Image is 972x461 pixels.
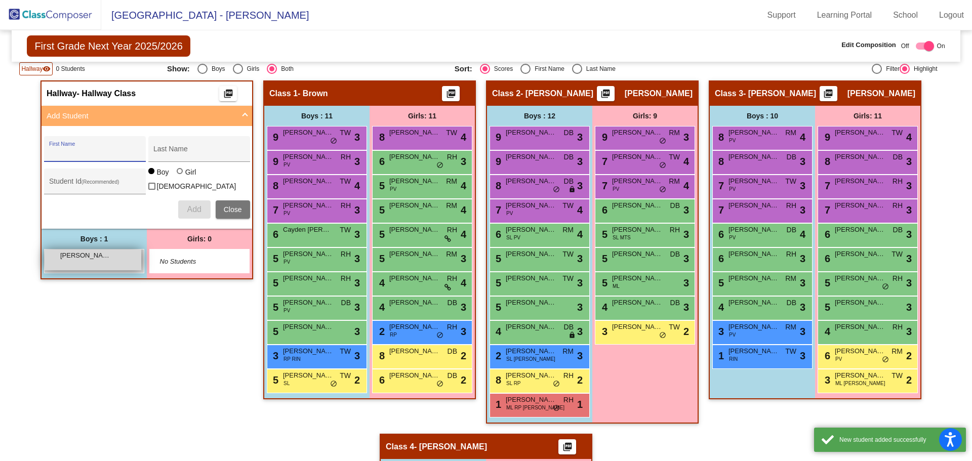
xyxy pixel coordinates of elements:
button: Print Students Details [597,86,615,101]
span: DB [341,298,351,308]
span: RH [447,273,457,284]
span: TW [562,249,574,260]
span: 3 [906,324,912,339]
span: 6 [599,204,607,216]
span: 3 [906,154,912,169]
span: 4 [800,227,805,242]
span: 9 [270,156,278,167]
span: [PERSON_NAME] [612,176,663,186]
span: RH [447,322,457,332]
span: TW [669,152,680,162]
span: Edit Composition [841,40,896,50]
div: Scores [490,64,513,73]
div: Girls: 11 [815,106,920,126]
span: RH [893,273,903,284]
span: 6 [270,229,278,240]
div: Girls: 11 [370,106,475,126]
span: [PERSON_NAME] [835,200,885,211]
span: RH [447,225,457,235]
div: Girls: 9 [592,106,698,126]
span: 3 [577,154,583,169]
span: - [PERSON_NAME] [520,89,593,99]
input: First Name [49,149,140,157]
span: RH [341,249,351,260]
span: [PERSON_NAME] [835,176,885,186]
span: 5 [599,253,607,264]
span: Hallway [21,64,43,73]
span: [PERSON_NAME] [612,322,663,332]
button: Print Students Details [820,86,837,101]
span: [PERSON_NAME] [389,225,440,235]
span: 4 [683,154,689,169]
span: 4 [599,302,607,313]
span: 3 [354,130,360,145]
span: 7 [822,180,830,191]
span: 5 [377,204,385,216]
span: RM [446,200,457,211]
span: DB [564,152,574,162]
span: [PERSON_NAME] [389,273,440,283]
span: 8 [377,132,385,143]
span: 5 [822,302,830,313]
span: 7 [822,204,830,216]
span: 5 [377,253,385,264]
span: RH [670,225,680,235]
span: [PERSON_NAME] [506,128,556,138]
span: [PERSON_NAME] [506,152,556,162]
span: 7 [599,180,607,191]
span: 4 [377,277,385,288]
span: 7 [270,204,278,216]
div: Boys : 11 [264,106,370,126]
span: SL MTS [613,234,631,241]
span: TW [340,176,351,187]
span: [PERSON_NAME] [283,152,334,162]
span: 3 [683,130,689,145]
span: DB [448,298,457,308]
span: [PERSON_NAME] [PERSON_NAME] [728,322,779,332]
span: do_not_disturb_alt [659,161,666,170]
span: 6 [377,156,385,167]
span: do_not_disturb_alt [659,137,666,145]
span: PV [283,258,290,266]
span: 4 [377,302,385,313]
span: 3 [683,300,689,315]
span: On [937,41,945,51]
span: RH [341,273,351,284]
span: [PERSON_NAME] [728,249,779,259]
span: 4 [461,227,466,242]
span: [PERSON_NAME] [612,152,663,162]
span: 4 [461,178,466,193]
span: 3 [577,251,583,266]
span: PV [729,137,736,144]
span: RH [893,322,903,332]
span: [PERSON_NAME] [612,200,663,211]
span: [PERSON_NAME] [506,322,556,332]
span: [PERSON_NAME] [612,128,663,138]
span: [PERSON_NAME] [506,225,556,235]
span: 3 [577,130,583,145]
span: TW [892,249,903,260]
span: [PERSON_NAME] [728,225,779,235]
span: [PERSON_NAME] [835,225,885,235]
span: 3 [716,326,724,337]
span: RM [446,176,457,187]
span: 6 [822,229,830,240]
span: 3 [683,227,689,242]
span: RH [341,200,351,211]
input: Last Name [153,149,245,157]
div: First Name [531,64,564,73]
span: [PERSON_NAME] [389,176,440,186]
span: DB [564,322,574,332]
span: 5 [599,277,607,288]
span: RH [447,152,457,162]
span: DB [893,225,903,235]
span: 7 [716,180,724,191]
span: DB [893,152,903,162]
span: [PERSON_NAME] [389,322,440,332]
a: School [885,7,926,23]
span: 5 [716,277,724,288]
span: [PERSON_NAME] [389,249,440,259]
span: 3 [906,300,912,315]
span: 5 [270,326,278,337]
span: do_not_disturb_alt [659,186,666,194]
